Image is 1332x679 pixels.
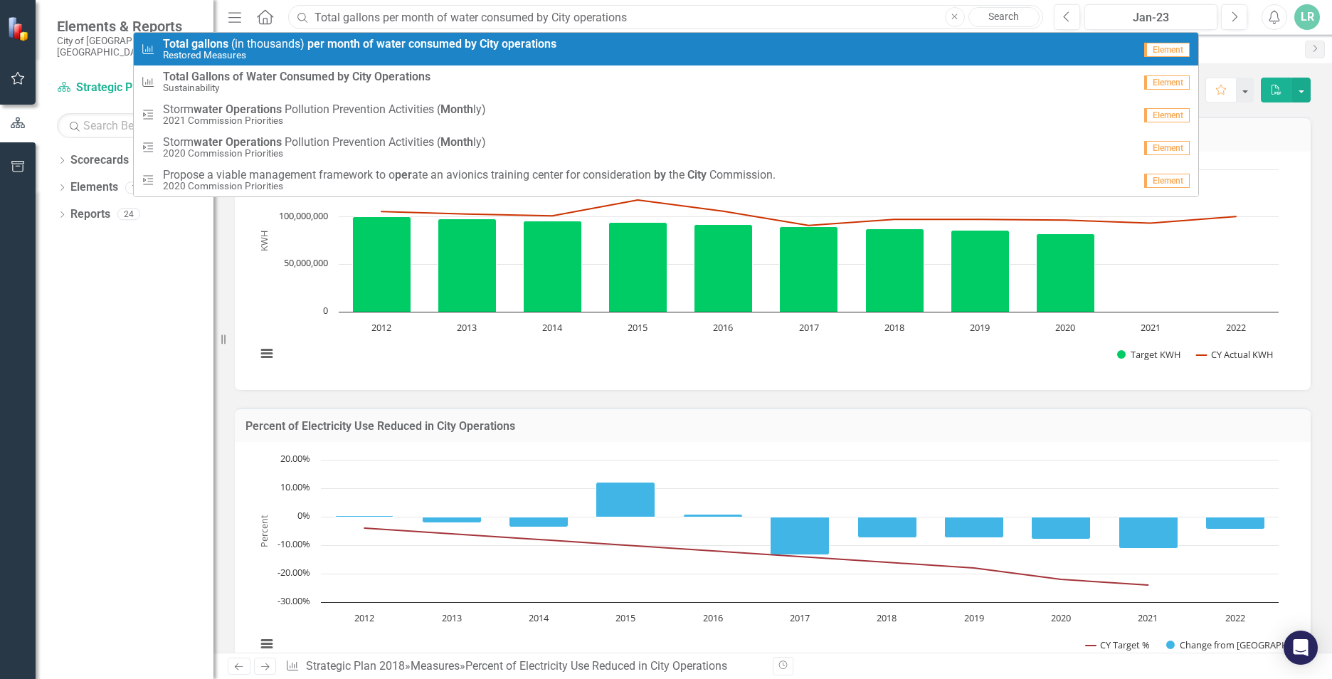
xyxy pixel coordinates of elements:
path: 2021, -11.04772268. Change from Baseline. [1119,517,1178,549]
strong: Month [440,102,473,116]
text: 2013 [457,321,477,334]
div: 173 [125,181,153,194]
text: 100,000,000 [279,209,328,222]
strong: Consumed [280,70,334,83]
a: Stormwater Operations Pollution Prevention Activities (Monthly)2020 Commission PrioritiesElement [134,131,1198,164]
span: P r o p o s e a v i a b l e m a n a g e m e n t f r a m e w o r k t o o a t e a n a v i o n i c s... [163,169,776,181]
a: Strategic Plan 2018 [57,80,199,96]
strong: Water [246,70,277,83]
strong: Operations [226,135,282,149]
text: 2017 [799,321,819,334]
text: 2012 [371,321,391,334]
text: 2022 [1226,321,1246,334]
text: 2020 [1055,321,1075,334]
path: 2022, -4.37585262. Change from Baseline. [1206,517,1265,530]
text: 2019 [964,611,984,624]
path: 2012, 100,121,483. Target KWH. [353,216,411,312]
text: 2016 [703,611,723,624]
span: S t o r m P o l l u t i o n P r e v e n t i o n A c t i v i t i e s ( l y ) [163,103,486,116]
path: 2016, 91,778,026. Target KWH. [694,224,753,312]
button: Show Target KWH [1117,348,1181,361]
span: Element [1144,141,1190,155]
small: 2021 Commission Priorities [163,115,486,126]
input: Search Below... [57,113,199,138]
span: S t o r m P o l l u t i o n P r e v e n t i o n A c t i v i t i e s ( l y ) [163,136,486,149]
button: Show CY Target % [1086,638,1151,651]
a: Scorecards [70,152,129,169]
span: Elements & Reports [57,18,199,35]
div: LR [1294,4,1320,30]
g: CY Actual KWH, series 2 of 2. Line with 11 data points. [379,197,1239,228]
text: 2021 [1138,611,1158,624]
a: Measures [411,659,460,673]
a: Stormwater Operations Pollution Prevention Activities (Monthly)2021 Commission PrioritiesElement [134,98,1198,131]
strong: City [687,168,707,181]
path: 2013, 98,035,618. Target KWH. [438,219,497,312]
span: Element [1144,75,1190,90]
text: 2019 [970,321,990,334]
path: 2017, -13.45958729. Change from Baseline. [771,517,830,555]
div: Open Intercom Messenger [1284,631,1318,665]
button: View chart menu, Chart [257,344,277,364]
path: 2020, -7.98308892. Change from Baseline. [1032,517,1091,539]
text: 2015 [615,611,635,624]
strong: of [363,37,374,51]
text: 2014 [542,321,563,334]
path: 2015, 12.16246321. Change from Baseline. [596,483,655,517]
path: 2016, 0.95196377. Change from Baseline. [684,515,743,517]
input: Search ClearPoint... [288,5,1043,30]
div: Chart. Highcharts interactive chart. [249,162,1296,376]
text: 2018 [877,611,897,624]
text: 2016 [713,321,733,334]
path: 2015, 93,863,890. Target KWH. [609,222,667,312]
path: 2018, -7.30025574. Change from Baseline. [858,517,917,538]
span: ( i n t h o u s a n d s ) [163,38,556,51]
a: Propose a viable management framework to operate an avionics training center for consideration by... [134,164,1198,196]
span: Element [1144,108,1190,122]
strong: by [465,37,477,51]
small: 2020 Commission Priorities [163,148,486,159]
g: Change from Baseline, series 2 of 2. Bar series with 11 bars. [335,483,1265,555]
text: 50,000,000 [284,256,328,269]
strong: water [194,135,223,149]
strong: of [233,70,243,83]
strong: water [194,102,223,116]
a: Reports [70,206,110,223]
text: 20.00% [280,452,310,465]
text: 2012 [354,611,374,624]
strong: Operations [374,70,430,83]
path: 2012, 0.48309643. Change from Baseline. [335,516,394,517]
a: Gallons of Water Consumed by City OperationsSustainabilityElement [134,65,1198,98]
path: 2019, 85,520,433. Target KWH. [951,230,1010,312]
button: Jan-23 [1084,4,1217,30]
img: ClearPoint Strategy [7,16,32,41]
g: Target KWH, series 1 of 2. Bar series with 11 bars. [353,169,1237,312]
text: Percent [258,515,270,547]
small: 2020 Commission Priorities [163,181,776,191]
path: 2017, 89,692,161. Target KWH. [780,226,838,312]
text: 2013 [442,611,462,624]
svg: Interactive chart [249,453,1286,666]
text: 2020 [1051,611,1071,624]
text: 0 [323,304,328,317]
strong: per [395,168,412,181]
strong: per [307,37,324,51]
a: gallons (in thousands) per month of water consumed by City operationsRestored MeasuresElement [134,33,1198,65]
div: Percent of Electricity Use Reduced in City Operations [465,659,727,673]
path: 2013, -2.03113016. Change from Baseline. [423,517,482,523]
strong: by [337,70,349,83]
path: 2020, 81,891,564. Target KWH. [1037,233,1095,312]
strong: by [654,168,666,181]
button: Show CY Actual KWH [1197,348,1274,361]
strong: City [352,70,371,83]
strong: water [376,37,406,51]
path: 2018, 87,606,297. Target KWH. [866,228,924,312]
text: 2017 [790,611,810,624]
strong: Month [440,135,473,149]
small: Restored Measures [163,50,556,60]
a: Search [968,7,1040,27]
strong: operations [502,37,556,51]
button: Show Change from Baseline [1166,638,1273,651]
div: Chart. Highcharts interactive chart. [249,453,1296,666]
strong: Gallons [191,70,230,83]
